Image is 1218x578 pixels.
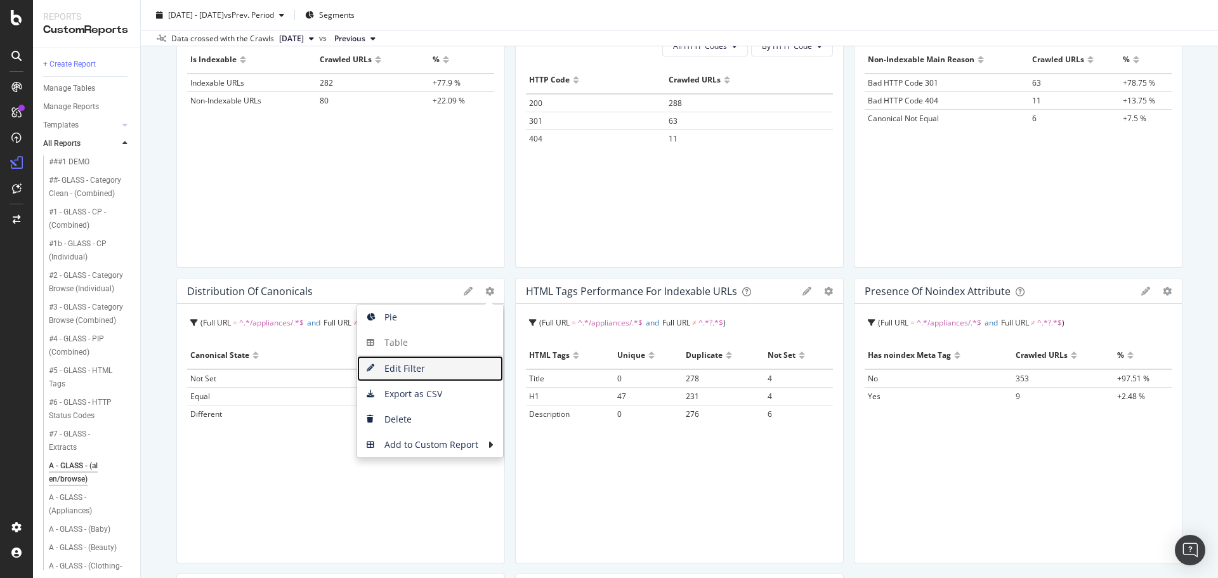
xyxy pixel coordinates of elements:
span: Not Set [190,373,216,384]
div: CustomReports [43,23,130,37]
span: No [868,373,878,384]
div: % [1123,49,1130,70]
div: Distribution of CanonicalsgeargearFull URL = ^.*/appliances/.*$andFull URL ≠ ^.*?.*$Canonical Sta... [176,278,505,563]
span: and [307,317,320,328]
div: HTML Tags Performance for Indexable URLs [526,285,737,298]
span: 353 [1016,373,1029,384]
span: Table [357,333,503,352]
span: +2.48 % [1117,391,1145,402]
div: Templates [43,119,79,132]
span: 80 [320,95,329,106]
div: ###1 DEMO [49,155,89,169]
div: All Reports [43,137,81,150]
a: #7 - GLASS - Extracts [49,428,131,454]
a: #1 - GLASS - CP - (Combined) [49,206,131,232]
span: 11 [1032,95,1041,106]
span: [DATE] - [DATE] [168,10,224,20]
a: #4 - GLASS - PIP (Combined) [49,332,131,359]
div: #6 - GLASS - HTTP Status Codes [49,396,123,423]
span: Description [529,409,570,419]
span: 63 [669,115,678,126]
div: + Create Report [43,58,96,71]
span: 200 [529,98,542,108]
span: Previous [334,33,365,44]
span: = [233,317,237,328]
span: All HTTP Codes [673,41,727,51]
button: Segments [300,5,360,25]
div: HTTP Code [529,70,570,90]
span: and [646,317,659,328]
span: 9 [1016,391,1020,402]
span: 276 [686,409,699,419]
span: Bad HTTP Code 404 [868,95,938,106]
a: Manage Reports [43,100,131,114]
div: Not Set [768,345,796,365]
a: Manage Tables [43,82,131,95]
span: Equal [190,391,210,402]
div: Open Intercom Messenger [1175,535,1205,565]
span: 404 [529,133,542,144]
span: Add to Custom Report [357,435,488,454]
div: gear [824,287,833,296]
span: Full URL [542,317,570,328]
div: A - GLASS - (Beauty) [49,541,117,555]
div: #3 - GLASS - Category Browse (Combined) [49,301,124,327]
span: Full URL [881,317,908,328]
span: 4 [768,391,772,402]
span: Segments [319,10,355,20]
span: and [985,317,998,328]
div: Presence of noindex attributegeargearFull URL = ^.*/appliances/.*$andFull URL ≠ ^.*?.*$Has noinde... [854,278,1182,563]
div: A - GLASS - (al en/browse) [49,459,121,486]
span: 6 [1032,113,1037,124]
span: ^.*/appliances/.*$ [917,317,981,328]
span: 282 [320,77,333,88]
a: ###1 DEMO [49,155,131,169]
span: Indexable URLs [190,77,244,88]
span: Full URL [324,317,351,328]
div: Non-Indexable Main Reason [868,49,974,70]
div: Crawled URLs [1032,49,1084,70]
span: ≠ [353,317,358,328]
div: #7 - GLASS - Extracts [49,428,119,454]
button: By HTTP Code [751,36,833,56]
span: +7.5 % [1123,113,1146,124]
span: 0 [617,373,622,384]
span: Non-Indexable URLs [190,95,261,106]
div: ##- GLASS - Category Clean - (Combined) [49,174,124,200]
button: All HTTP Codes [662,36,748,56]
div: A - GLASS - (Baby) [49,523,110,536]
div: Has noindex Meta Tag [868,345,951,365]
span: Different [190,409,222,419]
span: 63 [1032,77,1041,88]
div: Presence of noindex attribute [865,285,1011,298]
span: Export as CSV [357,384,503,404]
span: Yes [868,391,881,402]
a: A - GLASS - (Baby) [49,523,131,536]
button: Previous [329,31,381,46]
div: Manage Reports [43,100,99,114]
div: Reports [43,10,130,23]
span: 4 [768,373,772,384]
div: gear [1163,287,1172,296]
div: Data crossed with the Crawls [171,33,274,44]
a: #2 - GLASS - Category Browse (Individual) [49,269,131,296]
div: #2 - GLASS - Category Browse (Individual) [49,269,124,296]
div: % [1117,345,1124,365]
a: A - GLASS - (Beauty) [49,541,131,555]
div: Canonical State [190,345,249,365]
span: Canonical Not Equal [868,113,939,124]
a: + Create Report [43,58,131,71]
div: HTML Tags [529,345,570,365]
span: Edit Filter [357,359,503,378]
span: 288 [669,98,682,108]
a: Templates [43,119,119,132]
span: ≠ [692,317,697,328]
span: 6 [768,409,772,419]
span: vs [319,32,329,44]
div: Unique [617,345,645,365]
span: +97.51 % [1117,373,1149,384]
div: A - GLASS - (Appliances) [49,491,121,518]
span: By HTTP Code [762,41,812,51]
span: vs Prev. Period [224,10,274,20]
div: Distribution of Canonicals [187,285,313,298]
